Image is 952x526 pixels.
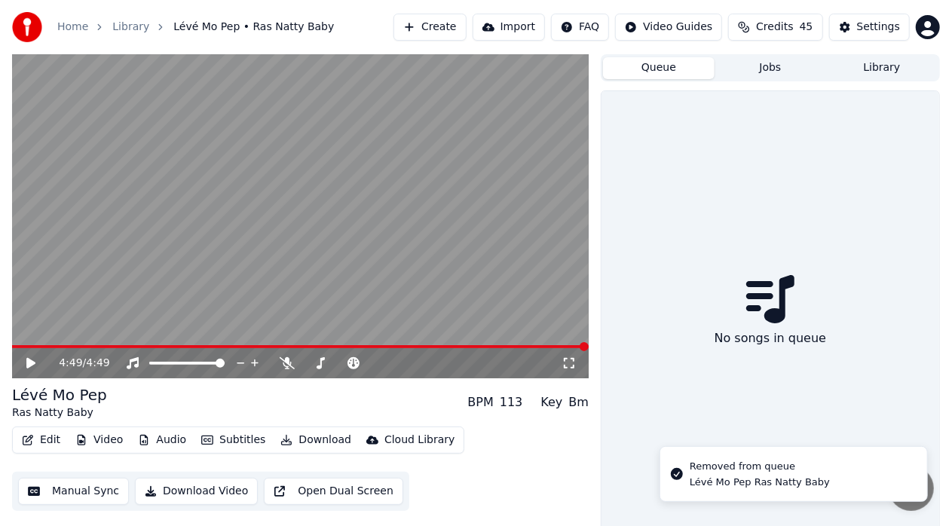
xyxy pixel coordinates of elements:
[135,478,258,505] button: Download Video
[12,12,42,42] img: youka
[86,356,109,371] span: 4:49
[690,459,830,474] div: Removed from queue
[709,323,832,353] div: No songs in queue
[393,14,467,41] button: Create
[800,20,813,35] span: 45
[603,57,715,79] button: Queue
[173,20,334,35] span: Lévé Mo Pep • Ras Natty Baby
[826,57,938,79] button: Library
[540,393,562,411] div: Key
[59,356,82,371] span: 4:49
[551,14,609,41] button: FAQ
[615,14,722,41] button: Video Guides
[690,476,830,489] div: Lévé Mo Pep Ras Natty Baby
[467,393,493,411] div: BPM
[18,478,129,505] button: Manual Sync
[728,14,822,41] button: Credits45
[500,393,523,411] div: 113
[264,478,403,505] button: Open Dual Screen
[384,433,455,448] div: Cloud Library
[568,393,589,411] div: Bm
[195,430,271,451] button: Subtitles
[857,20,900,35] div: Settings
[16,430,66,451] button: Edit
[57,20,88,35] a: Home
[12,405,107,420] div: Ras Natty Baby
[69,430,129,451] button: Video
[829,14,910,41] button: Settings
[715,57,826,79] button: Jobs
[473,14,545,41] button: Import
[59,356,95,371] div: /
[57,20,334,35] nav: breadcrumb
[756,20,793,35] span: Credits
[12,384,107,405] div: Lévé Mo Pep
[132,430,192,451] button: Audio
[112,20,149,35] a: Library
[274,430,357,451] button: Download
